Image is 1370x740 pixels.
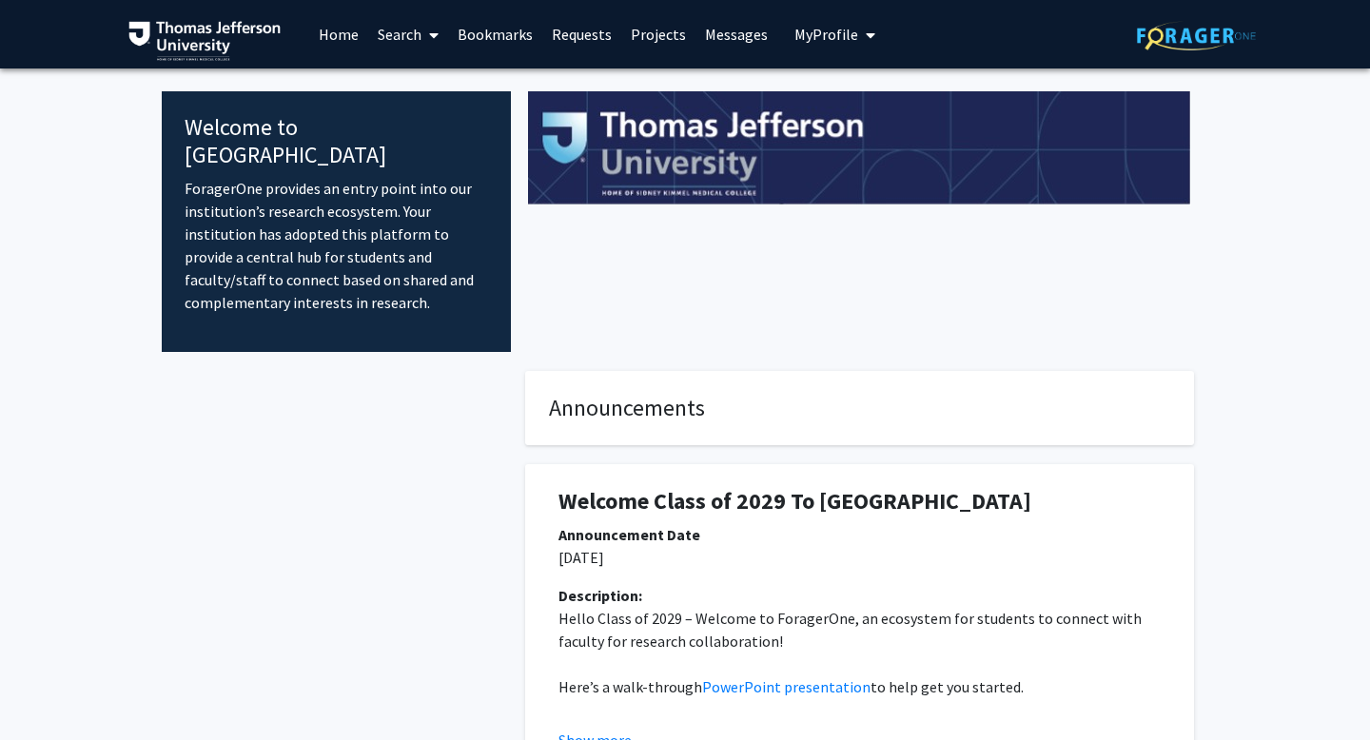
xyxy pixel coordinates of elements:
p: ForagerOne provides an entry point into our institution’s research ecosystem. Your institution ha... [185,177,488,314]
p: Hello Class of 2029 – Welcome to ForagerOne, an ecosystem for students to connect with faculty fo... [558,607,1161,652]
a: Requests [542,1,621,68]
a: Bookmarks [448,1,542,68]
a: Projects [621,1,695,68]
a: Search [368,1,448,68]
a: PowerPoint presentation [702,677,871,696]
span: My Profile [794,25,858,44]
h4: Welcome to [GEOGRAPHIC_DATA] [185,114,488,169]
img: ForagerOne Logo [1137,21,1256,50]
p: Here’s a walk-through to help get you started. [558,675,1161,698]
iframe: Chat [1289,654,1356,726]
img: Cover Image [528,91,1191,205]
div: Announcement Date [558,523,1161,546]
a: Messages [695,1,777,68]
p: [DATE] [558,546,1161,569]
h1: Welcome Class of 2029 To [GEOGRAPHIC_DATA] [558,488,1161,516]
div: Description: [558,584,1161,607]
h4: Announcements [549,395,1170,422]
a: Home [309,1,368,68]
img: Thomas Jefferson University Logo [128,21,281,61]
